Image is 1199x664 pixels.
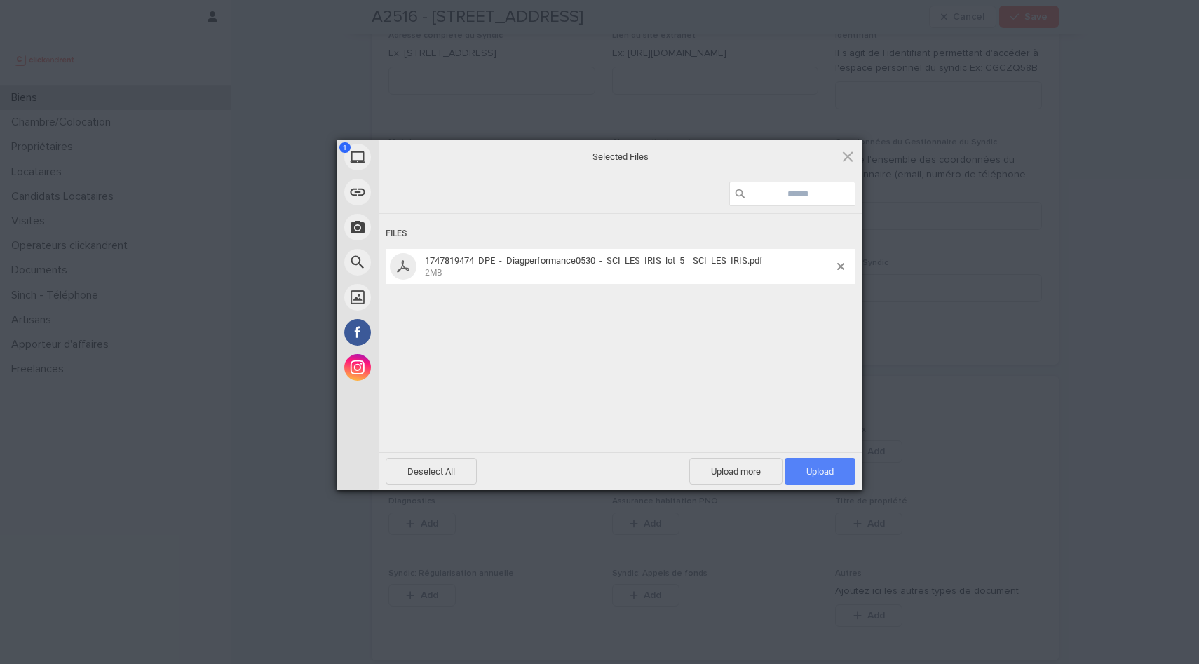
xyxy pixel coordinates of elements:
[337,210,505,245] div: Take Photo
[840,149,855,164] span: Click here or hit ESC to close picker
[785,458,855,485] span: Upload
[337,140,505,175] div: My Device
[386,221,855,247] div: Files
[425,255,763,266] span: 1747819474_DPE_-_Diagperformance0530_-_SCI_LES_IRIS_lot_5__SCI_LES_IRIS.pdf
[337,175,505,210] div: Link (URL)
[386,458,477,485] span: Deselect All
[337,245,505,280] div: Web Search
[806,466,834,477] span: Upload
[337,280,505,315] div: Unsplash
[339,142,351,153] span: 1
[337,350,505,385] div: Instagram
[689,458,783,485] span: Upload more
[337,315,505,350] div: Facebook
[480,150,761,163] span: Selected Files
[425,268,442,278] span: 2MB
[421,255,837,278] span: 1747819474_DPE_-_Diagperformance0530_-_SCI_LES_IRIS_lot_5__SCI_LES_IRIS.pdf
